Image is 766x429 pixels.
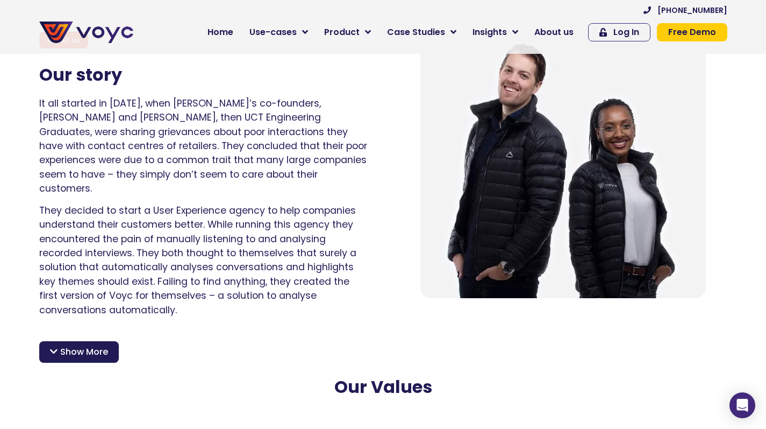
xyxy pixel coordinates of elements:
span: Use-cases [249,26,297,39]
a: Use-cases [241,22,316,43]
p: It all started in [DATE], when [PERSON_NAME]’s co-founders, [PERSON_NAME] and [PERSON_NAME], then... [39,96,367,196]
span: Insights [473,26,507,39]
p: They decided to start a User Experience agency to help companies understand their customers bette... [39,203,367,317]
span: Log In [613,28,639,37]
h2: Our story [39,65,367,85]
span: About us [534,26,574,39]
a: Free Demo [657,23,727,41]
a: Case Studies [379,22,464,43]
p: After making it into the prestigious Techstars [DOMAIN_NAME] accelerator in [GEOGRAPHIC_DATA], th... [39,325,727,367]
img: About us [420,32,706,298]
span: Case Studies [387,26,445,39]
a: Product [316,22,379,43]
img: voyc-full-logo [39,22,133,43]
span: Product [324,26,360,39]
span: Show More [60,346,108,358]
a: Log In [588,23,650,41]
span: Free Demo [668,28,716,37]
div: Open Intercom Messenger [729,392,755,418]
a: Insights [464,22,526,43]
span: Home [207,26,233,39]
h2: Our Values [42,377,724,397]
div: Show More [39,341,119,363]
a: Home [199,22,241,43]
a: [PHONE_NUMBER] [643,6,727,14]
span: [PHONE_NUMBER] [657,6,727,14]
a: About us [526,22,582,43]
